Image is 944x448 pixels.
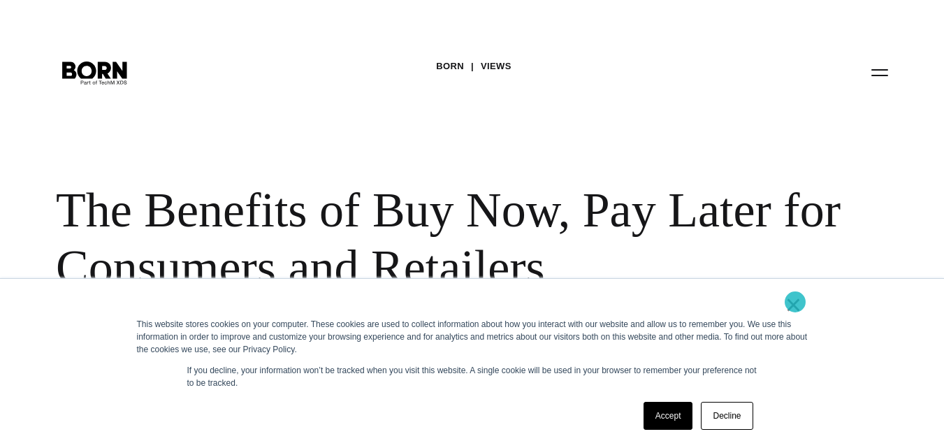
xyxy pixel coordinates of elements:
[436,56,464,77] a: BORN
[187,364,757,389] p: If you decline, your information won’t be tracked when you visit this website. A single cookie wi...
[481,56,511,77] a: Views
[56,182,852,296] div: The Benefits of Buy Now, Pay Later for Consumers and Retailers
[863,57,896,87] button: Open
[137,318,808,356] div: This website stores cookies on your computer. These cookies are used to collect information about...
[701,402,753,430] a: Decline
[785,298,802,311] a: ×
[644,402,693,430] a: Accept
